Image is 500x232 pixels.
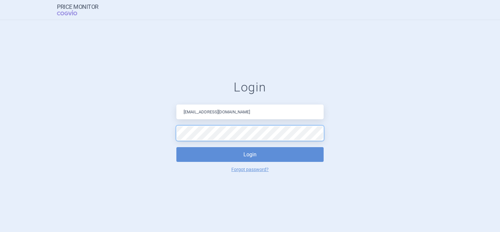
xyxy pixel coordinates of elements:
[176,147,324,162] button: Login
[57,4,98,16] a: Price MonitorCOGVIO
[176,105,324,119] input: Email
[57,10,86,15] span: COGVIO
[176,80,324,95] h1: Login
[57,4,98,10] strong: Price Monitor
[231,167,269,172] a: Forgot password?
